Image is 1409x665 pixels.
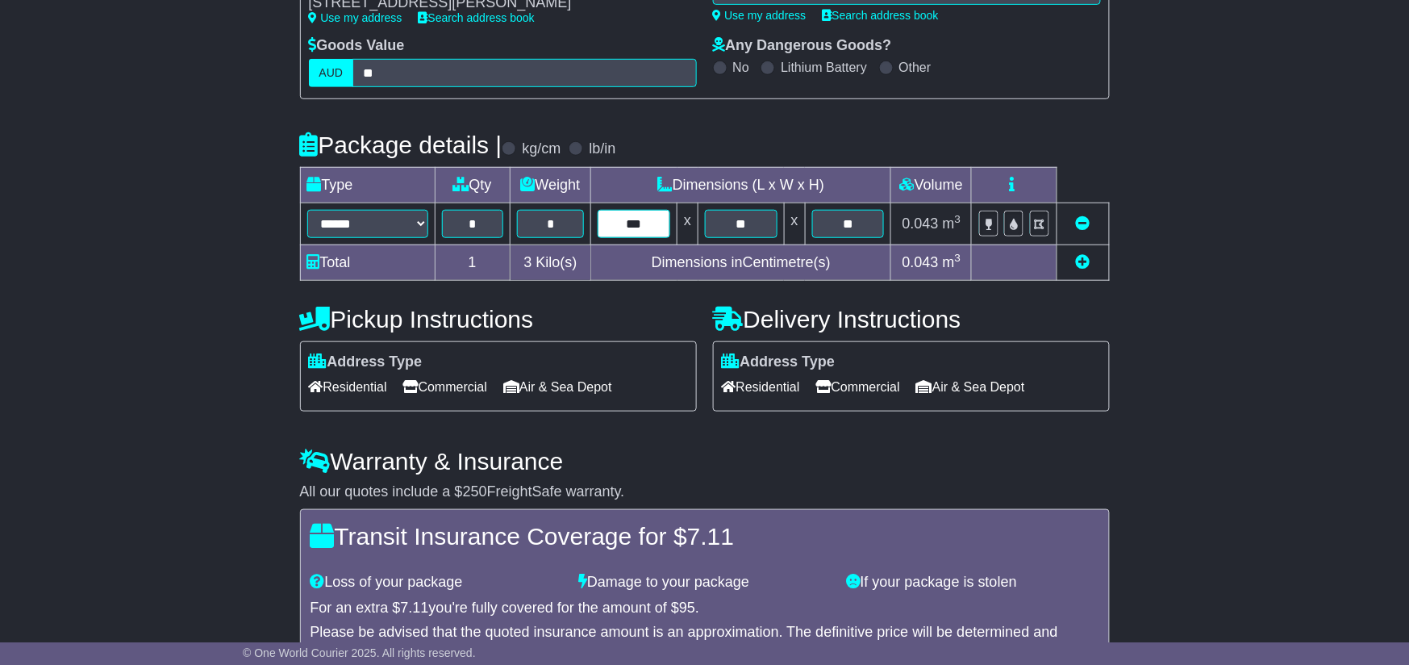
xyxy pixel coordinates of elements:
span: 3 [523,254,532,270]
sup: 3 [955,213,961,225]
div: Loss of your package [302,574,571,592]
label: lb/in [589,140,615,158]
span: Air & Sea Depot [503,374,612,399]
td: Dimensions in Centimetre(s) [591,245,891,280]
a: Use my address [713,9,807,22]
td: Type [300,167,435,203]
td: Dimensions (L x W x H) [591,167,891,203]
td: Volume [891,167,972,203]
span: Residential [309,374,387,399]
td: x [677,203,698,245]
span: 7.11 [401,600,429,616]
span: © One World Courier 2025. All rights reserved. [243,646,476,659]
label: kg/cm [522,140,561,158]
a: Remove this item [1076,215,1090,232]
td: x [784,203,805,245]
span: m [943,254,961,270]
span: Commercial [816,374,900,399]
a: Search address book [823,9,939,22]
div: Damage to your package [570,574,839,592]
span: Residential [722,374,800,399]
span: Air & Sea Depot [916,374,1025,399]
span: 0.043 [903,215,939,232]
h4: Pickup Instructions [300,306,697,332]
div: For an extra $ you're fully covered for the amount of $ . [311,600,1099,617]
label: AUD [309,59,354,87]
h4: Delivery Instructions [713,306,1110,332]
div: Please be advised that the quoted insurance amount is an approximation. The definitive price will... [311,625,1099,659]
h4: Warranty & Insurance [300,448,1110,475]
sup: 3 [955,252,961,264]
h4: Transit Insurance Coverage for $ [311,523,1099,550]
label: No [733,60,749,75]
label: Other [899,60,932,75]
label: Address Type [309,353,423,371]
div: If your package is stolen [839,574,1107,592]
label: Any Dangerous Goods? [713,37,892,55]
h4: Package details | [300,132,502,158]
td: 1 [435,245,510,280]
td: Total [300,245,435,280]
span: 250 [463,483,487,500]
a: Search address book [419,11,535,24]
div: All our quotes include a $ FreightSafe warranty. [300,483,1110,501]
span: 0.043 [903,254,939,270]
span: m [943,215,961,232]
span: Commercial [403,374,487,399]
span: 95 [679,600,695,616]
a: Add new item [1076,254,1090,270]
td: Weight [510,167,591,203]
label: Goods Value [309,37,405,55]
label: Address Type [722,353,836,371]
td: Kilo(s) [510,245,591,280]
label: Lithium Battery [781,60,867,75]
td: Qty [435,167,510,203]
span: 7.11 [687,523,734,550]
a: Use my address [309,11,402,24]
